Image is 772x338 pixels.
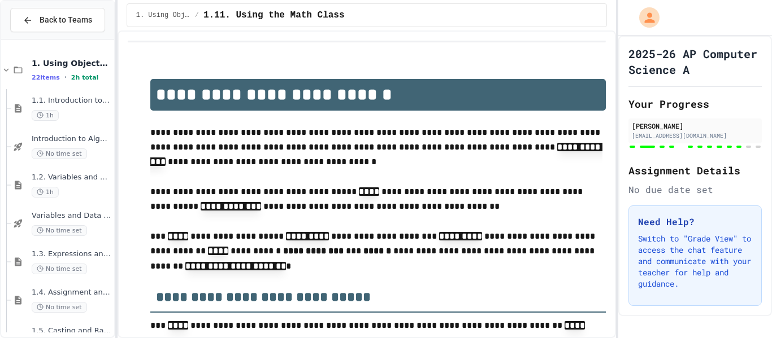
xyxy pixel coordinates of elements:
[628,183,762,196] div: No due date set
[32,148,87,159] span: No time set
[638,233,752,289] p: Switch to "Grade View" to access the chat feature and communicate with your teacher for help and ...
[32,264,87,274] span: No time set
[136,11,190,20] span: 1. Using Objects and Methods
[632,131,758,140] div: [EMAIL_ADDRESS][DOMAIN_NAME]
[10,8,105,32] button: Back to Teams
[32,288,112,297] span: 1.4. Assignment and Input
[40,14,92,26] span: Back to Teams
[32,173,112,182] span: 1.2. Variables and Data Types
[32,134,112,144] span: Introduction to Algorithms, Programming, and Compilers
[203,8,345,22] span: 1.11. Using the Math Class
[627,5,662,30] div: My Account
[638,215,752,229] h3: Need Help?
[71,74,99,81] span: 2h total
[32,249,112,259] span: 1.3. Expressions and Output [New]
[195,11,199,20] span: /
[32,302,87,313] span: No time set
[32,110,59,121] span: 1h
[64,73,67,82] span: •
[32,187,59,197] span: 1h
[32,96,112,106] span: 1.1. Introduction to Algorithms, Programming, and Compilers
[32,211,112,221] span: Variables and Data Types - Quiz
[32,74,60,81] span: 22 items
[32,326,112,336] span: 1.5. Casting and Ranges of Values
[32,225,87,236] span: No time set
[628,163,762,178] h2: Assignment Details
[32,58,112,68] span: 1. Using Objects and Methods
[628,46,762,77] h1: 2025-26 AP Computer Science A
[632,121,758,131] div: [PERSON_NAME]
[628,96,762,112] h2: Your Progress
